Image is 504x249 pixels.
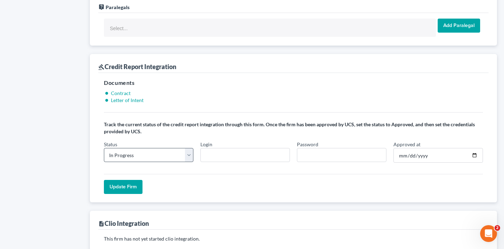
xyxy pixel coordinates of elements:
label: Status [104,141,117,148]
label: Password [297,141,318,148]
a: Letter of Intent [111,97,144,103]
div: Credit Report Integration [98,62,176,71]
span: Paralegals [106,4,130,10]
input: Add Paralegal [438,19,480,33]
i: live_help [98,4,105,10]
i: gavel [98,64,105,70]
iframe: Intercom live chat [480,225,497,242]
label: Login [200,141,212,148]
input: Update Firm [104,180,142,194]
p: Track the current status of the credit report integration through this form. Once the firm has be... [104,121,483,135]
p: This firm has not yet started clio integration. [104,235,483,242]
i: description [98,221,105,227]
h5: Documents [104,79,483,87]
div: Clio Integration [98,219,149,228]
span: 2 [495,225,500,231]
label: Approved at [393,141,420,148]
a: Contract [111,90,131,96]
